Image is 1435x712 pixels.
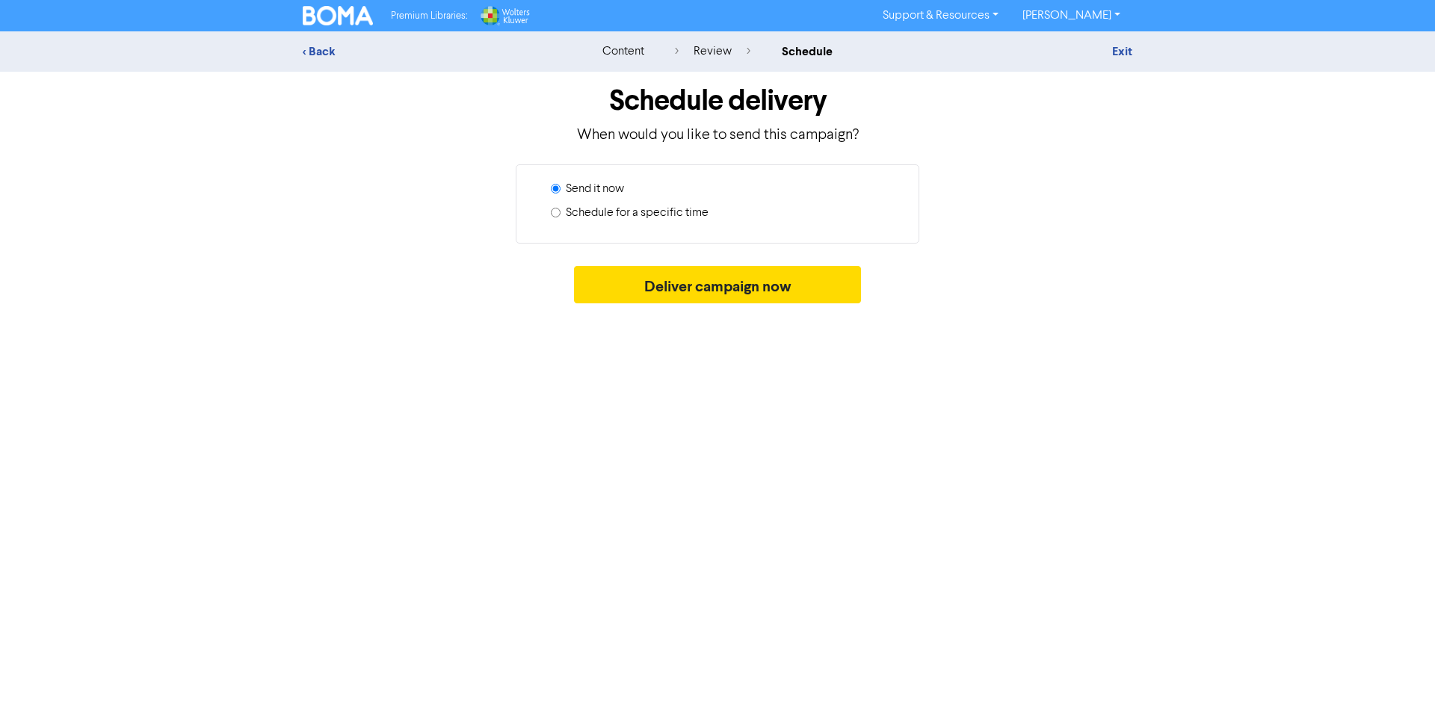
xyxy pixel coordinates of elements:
[566,204,709,222] label: Schedule for a specific time
[479,6,530,25] img: Wolters Kluwer
[303,84,1132,118] h1: Schedule delivery
[1010,4,1132,28] a: [PERSON_NAME]
[602,43,644,61] div: content
[303,124,1132,146] p: When would you like to send this campaign?
[566,180,624,198] label: Send it now
[675,43,750,61] div: review
[303,43,564,61] div: < Back
[1360,640,1435,712] iframe: Chat Widget
[303,6,373,25] img: BOMA Logo
[391,11,467,21] span: Premium Libraries:
[574,266,862,303] button: Deliver campaign now
[782,43,833,61] div: schedule
[1112,44,1132,59] a: Exit
[871,4,1010,28] a: Support & Resources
